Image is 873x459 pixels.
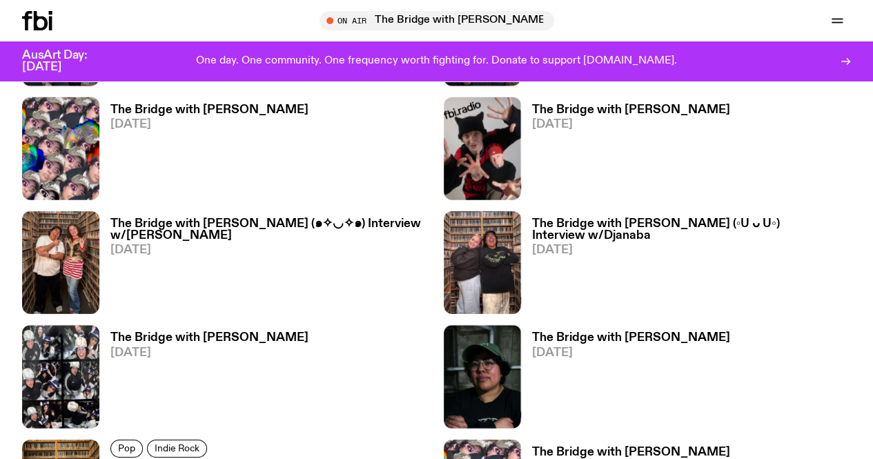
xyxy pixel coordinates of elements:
[99,332,308,428] a: The Bridge with [PERSON_NAME][DATE]
[118,443,135,453] span: Pop
[110,440,143,458] a: Pop
[22,50,110,73] h3: AusArt Day: [DATE]
[532,218,852,242] h3: The Bridge with [PERSON_NAME] (◦U ᴗ U◦) Interview w/Djanaba
[532,332,730,344] h3: The Bridge with [PERSON_NAME]
[444,211,521,314] img: Diana and Djanaba
[147,440,207,458] a: Indie Rock
[99,104,308,200] a: The Bridge with [PERSON_NAME][DATE]
[110,347,308,359] span: [DATE]
[110,104,308,116] h3: The Bridge with [PERSON_NAME]
[532,104,730,116] h3: The Bridge with [PERSON_NAME]
[110,332,308,344] h3: The Bridge with [PERSON_NAME]
[155,443,199,453] span: Indie Rock
[521,332,730,428] a: The Bridge with [PERSON_NAME][DATE]
[320,11,554,30] button: On AirThe Bridge with [PERSON_NAME]
[196,55,677,68] p: One day. One community. One frequency worth fighting for. Donate to support [DOMAIN_NAME].
[521,218,852,314] a: The Bridge with [PERSON_NAME] (◦U ᴗ U◦) Interview w/Djanaba[DATE]
[532,244,852,256] span: [DATE]
[99,218,430,314] a: The Bridge with [PERSON_NAME] (๑✧◡✧๑) Interview w/[PERSON_NAME][DATE]
[532,447,730,458] h3: The Bridge with [PERSON_NAME]
[110,119,308,130] span: [DATE]
[110,244,430,256] span: [DATE]
[532,119,730,130] span: [DATE]
[521,104,730,200] a: The Bridge with [PERSON_NAME][DATE]
[532,347,730,359] span: [DATE]
[110,218,430,242] h3: The Bridge with [PERSON_NAME] (๑✧◡✧๑) Interview w/[PERSON_NAME]
[22,211,99,314] img: Diana and FREDDY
